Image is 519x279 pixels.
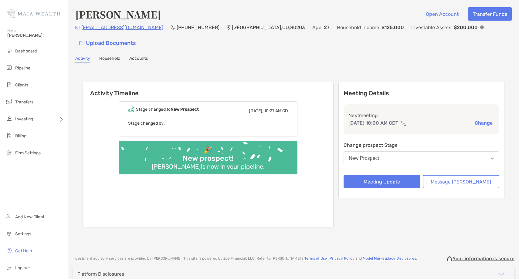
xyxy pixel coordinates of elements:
[344,175,420,188] button: Meeting Update
[5,115,13,122] img: investing icon
[344,141,499,149] p: Change prospect Stage
[382,24,404,31] p: $125,000
[149,163,267,170] div: [PERSON_NAME] is now in your pipeline.
[15,116,33,122] span: Investing
[180,154,236,163] div: New prospect!
[15,66,30,71] span: Pipeline
[401,121,406,126] img: communication type
[129,56,148,62] a: Accounts
[171,107,199,112] b: New Prospect
[75,7,161,21] h4: [PERSON_NAME]
[201,145,215,154] div: 🎉
[5,47,13,54] img: dashboard icon
[264,108,288,113] span: 10:27 AM CD
[7,2,60,24] img: Zoe Logo
[421,7,463,21] button: Open Account
[5,132,13,139] img: billing icon
[177,24,219,31] p: [PHONE_NUMBER]
[83,82,333,97] h6: Activity Timeline
[77,271,124,277] div: Platform Disclosures
[5,81,13,88] img: clients icon
[344,89,499,97] p: Meeting Details
[5,213,13,220] img: add_new_client icon
[5,149,13,156] img: firm-settings icon
[411,24,451,31] p: Investable Assets
[349,156,379,161] div: New Prospect
[473,120,494,126] button: Change
[15,248,32,254] span: Get Help
[344,151,499,165] button: New Prospect
[15,214,44,220] span: Add New Client
[119,141,297,169] img: Confetti
[7,33,64,38] span: [PERSON_NAME]!
[128,119,288,127] p: Stage changed by:
[423,175,499,188] button: Message [PERSON_NAME]
[5,98,13,105] img: transfers icon
[312,24,321,31] p: Age
[468,7,512,21] button: Transfer Funds
[304,256,327,261] a: Terms of Use
[75,26,80,29] img: Email Icon
[5,264,13,271] img: logout icon
[454,24,478,31] p: $200,000
[136,107,199,112] div: Stage changed to
[75,56,90,62] a: Activity
[81,24,163,31] p: [EMAIL_ADDRESS][DOMAIN_NAME]
[5,64,13,71] img: pipeline icon
[79,41,84,45] img: button icon
[171,25,175,30] img: Phone Icon
[227,25,231,30] img: Location Icon
[15,231,31,237] span: Settings
[15,150,41,156] span: Firm Settings
[249,108,263,113] span: [DATE],
[337,24,379,31] p: Household Income
[15,99,33,105] span: Transfers
[128,106,134,112] img: Event icon
[324,24,330,31] p: 27
[497,271,505,278] img: icon arrow
[480,25,484,29] img: Info Icon
[5,230,13,237] img: settings icon
[73,256,417,261] p: Investment advisory services are provided by [PERSON_NAME] . This site is powered by Zoe Financia...
[99,56,120,62] a: Household
[75,37,140,50] a: Upload Documents
[330,256,354,261] a: Privacy Policy
[15,49,37,54] span: Dashboard
[363,256,416,261] a: Model Marketplace Disclosures
[5,247,13,254] img: get-help icon
[453,256,514,261] p: Your information is secure
[348,112,494,119] p: Next meeting
[490,157,494,160] img: Open dropdown arrow
[232,24,305,31] p: [GEOGRAPHIC_DATA] , CO , 80203
[15,82,28,88] span: Clients
[15,265,30,271] span: Log out
[15,133,26,139] span: Billing
[348,119,399,127] p: [DATE] 10:00 AM CDT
